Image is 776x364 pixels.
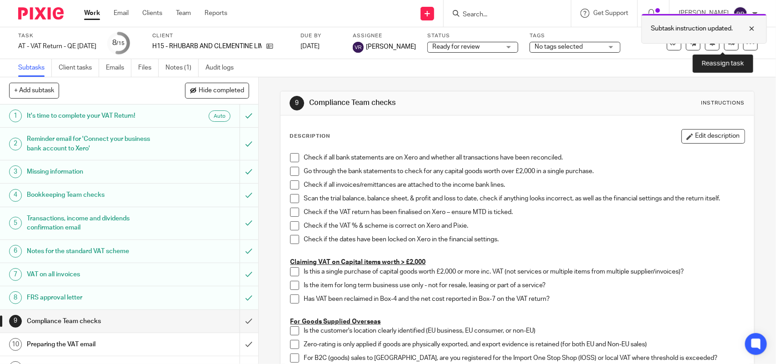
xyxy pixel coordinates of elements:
[9,138,22,150] div: 2
[353,32,416,40] label: Assignee
[701,100,745,107] div: Instructions
[304,208,744,217] p: Check if the VAT return has been finalised on Xero – ensure MTD is ticked.
[152,42,262,51] p: H15 - RHUBARB AND CLEMENTINE LIMITED
[114,9,129,18] a: Email
[9,189,22,202] div: 4
[681,129,745,144] button: Edit description
[651,24,733,33] p: Subtask instruction updated.
[9,83,59,98] button: + Add subtask
[9,338,22,351] div: 10
[59,59,99,77] a: Client tasks
[106,59,131,77] a: Emails
[304,294,744,304] p: Has VAT been reclaimed in Box-4 and the net cost reported in Box-7 on the VAT return?
[304,340,744,349] p: Zero-rating is only applied if goods are physically exported, and export evidence is retained (fo...
[18,59,52,77] a: Subtasks
[27,188,163,202] h1: Bookkeeping Team checks
[113,38,125,48] div: 8
[27,212,163,235] h1: Transactions, income and dividends confirmation email
[290,96,304,110] div: 9
[366,42,416,51] span: [PERSON_NAME]
[205,59,240,77] a: Audit logs
[138,59,159,77] a: Files
[27,291,163,304] h1: FRS approval letter
[9,217,22,229] div: 5
[304,354,744,363] p: For B2C (goods) sales to [GEOGRAPHIC_DATA], are you registered for the Import One Stop Shop (IOSS...
[18,42,96,51] div: AT - VAT Return - QE 30-09-2025
[27,338,163,351] h1: Preparing the VAT email
[205,9,227,18] a: Reports
[304,267,744,276] p: Is this a single purchase of capital goods worth £2,000 or more inc. VAT (not services or multipl...
[117,41,125,46] small: /15
[304,326,744,335] p: Is the customer's location clearly identified (EU business, EU consumer, or non-EU)
[27,244,163,258] h1: Notes for the standard VAT scheme
[304,180,744,189] p: Check if all invoices/remittances are attached to the income bank lines.
[176,9,191,18] a: Team
[9,165,22,178] div: 3
[9,291,22,304] div: 8
[309,98,537,108] h1: Compliance Team checks
[304,167,744,176] p: Go through the bank statements to check for any capital goods worth over £2,000 in a single purch...
[304,221,744,230] p: Check if the VAT % & scheme is correct on Xero and Pixie.
[290,133,330,140] p: Description
[300,32,341,40] label: Due by
[142,9,162,18] a: Clients
[290,259,426,265] u: Claiming VAT on Capital items worth > £2,000
[304,153,744,162] p: Check if all bank statements are on Xero and whether all transactions have been reconciled.
[18,32,96,40] label: Task
[9,315,22,328] div: 9
[353,42,364,53] img: svg%3E
[304,235,744,244] p: Check if the dates have been locked on Xero in the financial settings.
[300,43,320,50] span: [DATE]
[9,245,22,258] div: 6
[18,42,96,51] div: AT - VAT Return - QE [DATE]
[9,110,22,122] div: 1
[304,194,744,203] p: Scan the trial balance, balance sheet, & profit and loss to date, check if anything looks incorre...
[18,7,64,20] img: Pixie
[27,132,163,155] h1: Reminder email for 'Connect your business bank account to Xero'
[535,44,583,50] span: No tags selected
[27,268,163,281] h1: VAT on all invoices
[9,268,22,281] div: 7
[27,109,163,123] h1: It's time to complete your VAT Return!
[733,6,748,21] img: svg%3E
[199,87,244,95] span: Hide completed
[84,9,100,18] a: Work
[165,59,199,77] a: Notes (1)
[27,165,163,179] h1: Missing information
[152,32,289,40] label: Client
[209,110,230,122] div: Auto
[27,314,163,328] h1: Compliance Team checks
[185,83,249,98] button: Hide completed
[304,281,744,290] p: Is the item for long term business use only - not for resale, leasing or part of a service?
[432,44,480,50] span: Ready for review
[290,319,380,325] u: For Goods Supplied Overseas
